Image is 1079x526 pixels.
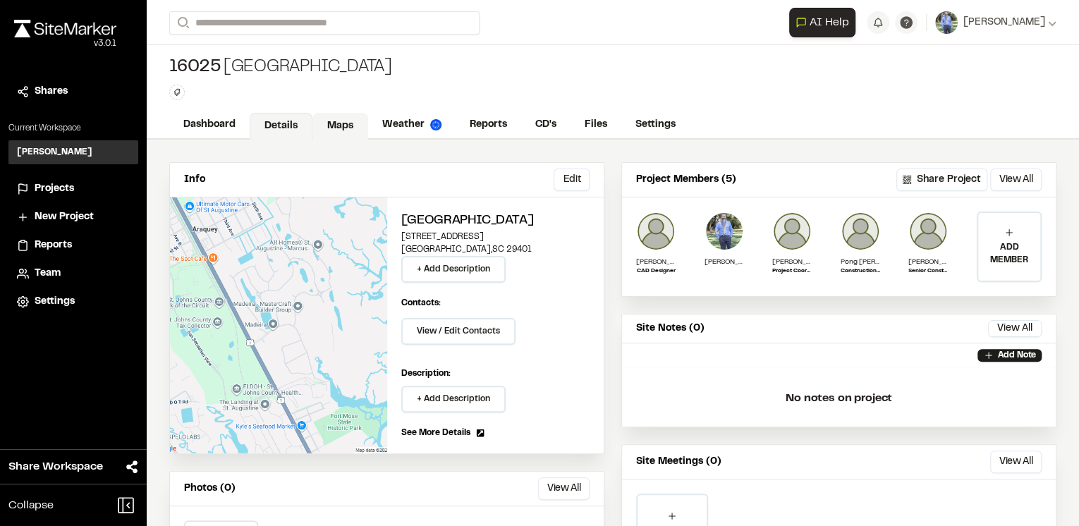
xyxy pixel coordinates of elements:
[636,212,676,251] img: Michael Williams
[17,266,130,281] a: Team
[401,212,590,231] h2: [GEOGRAPHIC_DATA]
[430,119,441,130] img: precipai.png
[184,481,236,496] p: Photos (0)
[841,267,880,276] p: Construction Inspector
[401,386,506,412] button: + Add Description
[250,113,312,140] a: Details
[963,15,1045,30] span: [PERSON_NAME]
[17,294,130,310] a: Settings
[401,256,506,283] button: + Add Description
[169,56,221,79] span: 16025
[908,257,948,267] p: [PERSON_NAME]
[521,111,571,138] a: CD's
[789,8,855,37] button: Open AI Assistant
[841,212,880,251] img: Pong Lanh
[908,212,948,251] img: Mike Silverstein
[17,84,130,99] a: Shares
[35,294,75,310] span: Settings
[789,8,861,37] div: Open AI Assistant
[935,11,1056,34] button: [PERSON_NAME]
[8,458,103,475] span: Share Workspace
[35,181,74,197] span: Projects
[8,497,54,514] span: Collapse
[14,37,116,50] div: Oh geez...please don't...
[401,318,516,345] button: View / Edit Contacts
[810,14,849,31] span: AI Help
[621,111,690,138] a: Settings
[990,451,1042,473] button: View All
[908,267,948,276] p: Senior Construction Inspector
[368,111,456,138] a: Weather
[990,169,1042,191] button: View All
[17,146,92,159] h3: [PERSON_NAME]
[636,321,705,336] p: Site Notes (0)
[772,212,812,251] img: Jennifer Quinto
[554,169,590,191] button: Edit
[636,257,676,267] p: [PERSON_NAME]
[997,349,1036,362] p: Add Note
[456,111,521,138] a: Reports
[35,209,94,225] span: New Project
[978,241,1041,267] p: ADD MEMBER
[705,257,744,267] p: [PERSON_NAME]
[401,243,590,256] p: [GEOGRAPHIC_DATA] , SC 29401
[772,267,812,276] p: Project Coordinator
[988,320,1042,337] button: View All
[169,85,185,100] button: Edit Tags
[896,169,987,191] button: Share Project
[169,111,250,138] a: Dashboard
[35,84,68,99] span: Shares
[35,266,61,281] span: Team
[636,267,676,276] p: CAD Designer
[636,454,721,470] p: Site Meetings (0)
[35,238,72,253] span: Reports
[17,181,130,197] a: Projects
[401,427,470,439] span: See More Details
[8,122,138,135] p: Current Workspace
[401,231,590,243] p: [STREET_ADDRESS]
[17,238,130,253] a: Reports
[705,212,744,251] img: Branden J Marcinell
[169,56,392,79] div: [GEOGRAPHIC_DATA]
[401,297,441,310] p: Contacts:
[571,111,621,138] a: Files
[169,11,195,35] button: Search
[14,20,116,37] img: rebrand.png
[772,257,812,267] p: [PERSON_NAME]
[841,257,880,267] p: Pong [PERSON_NAME]
[401,367,590,380] p: Description:
[538,477,590,500] button: View All
[184,172,205,188] p: Info
[636,172,736,188] p: Project Members (5)
[935,11,958,34] img: User
[312,113,368,140] a: Maps
[633,376,1044,421] p: No notes on project
[17,209,130,225] a: New Project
